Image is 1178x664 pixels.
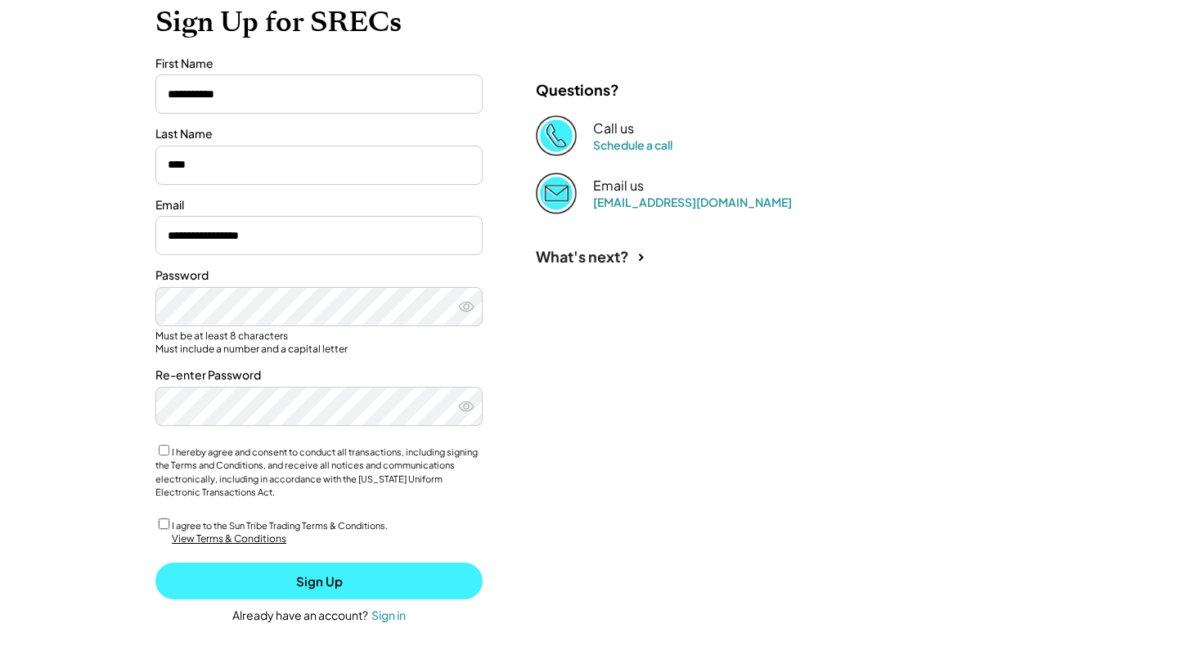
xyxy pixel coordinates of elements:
[155,563,483,599] button: Sign Up
[593,195,792,209] a: [EMAIL_ADDRESS][DOMAIN_NAME]
[172,520,388,531] label: I agree to the Sun Tribe Trading Terms & Conditions.
[155,56,483,72] div: First Name
[536,80,619,99] div: Questions?
[155,267,483,284] div: Password
[593,177,644,195] div: Email us
[172,532,286,546] div: View Terms & Conditions
[155,126,483,142] div: Last Name
[232,608,368,624] div: Already have an account?
[593,120,634,137] div: Call us
[155,367,483,384] div: Re-enter Password
[536,247,629,266] div: What's next?
[536,115,577,156] img: Phone%20copy%403x.png
[155,197,483,213] div: Email
[536,173,577,213] img: Email%202%403x.png
[371,608,406,622] div: Sign in
[593,137,672,152] a: Schedule a call
[155,5,1023,39] h1: Sign Up for SRECs
[155,330,483,355] div: Must be at least 8 characters Must include a number and a capital letter
[155,446,478,498] label: I hereby agree and consent to conduct all transactions, including signing the Terms and Condition...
